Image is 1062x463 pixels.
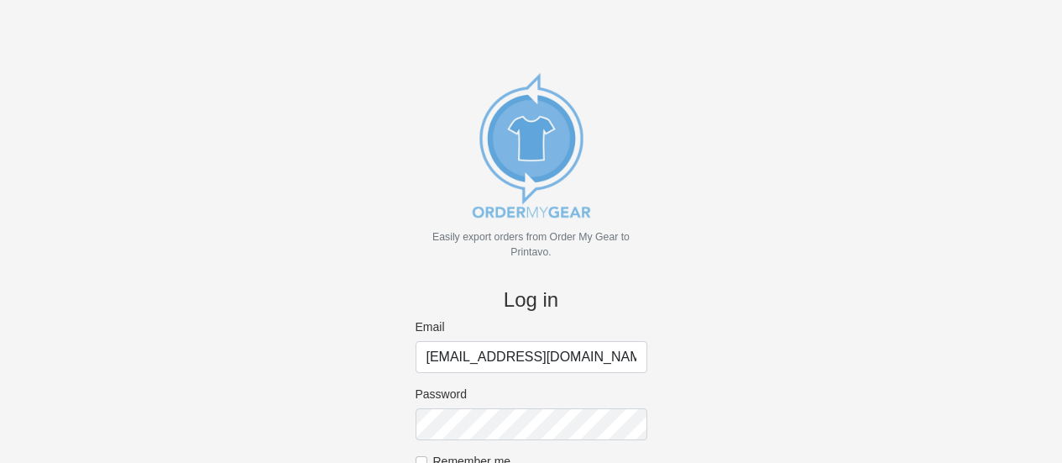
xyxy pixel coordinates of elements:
[416,288,647,313] h4: Log in
[416,319,647,334] label: Email
[447,61,615,229] img: new_omg_export_logo-652582c309f788888370c3373ec495a74b7b3fc93c8838f76510ecd25890bcc4.png
[416,387,647,402] label: Password
[416,229,647,260] p: Easily export orders from Order My Gear to Printavo.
